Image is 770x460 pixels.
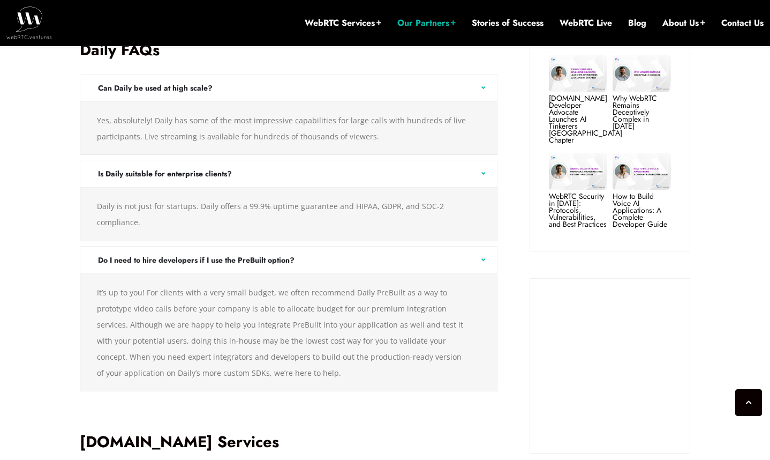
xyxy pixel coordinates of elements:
iframe: Embedded CTA [546,295,674,437]
h2: Daily FAQs [80,42,497,58]
img: image [613,55,671,92]
a: Contact Us [721,17,764,29]
a: Our Partners [397,17,456,29]
div: Yes, absolutely! Daily has some of the most impressive capabilities for large calls with hundreds... [80,102,497,155]
a: About Us [662,17,705,29]
a: Stories of Success [472,17,543,29]
img: image [613,153,671,190]
img: image [549,55,607,92]
span: Do I need to hire developers if I use the PreBuilt option? [80,248,470,272]
a: WebRTC Live [560,17,612,29]
a: Why WebRTC Remains Deceptively Complex in [DATE] [613,93,657,131]
img: image [549,153,607,190]
div: It’s up to you! For clients with a very small budget, we often recommend Daily PreBuilt as a way ... [80,274,497,392]
h2: [DOMAIN_NAME] Services [80,434,497,450]
div: Daily is not just for startups. Daily offers a 99.9% uptime guarantee and HIPAA, GDPR, and SOC-2 ... [80,188,497,241]
a: WebRTC Services [305,17,381,29]
a: WebRTC Security in [DATE]: Protocols, Vulnerabilities, and Best Practices [549,191,607,229]
img: WebRTC.ventures [6,6,52,39]
span: Is Daily suitable for enterprise clients? [80,161,470,186]
a: How to Build Voice AI Applications: A Complete Developer Guide [613,191,667,229]
span: Can Daily be used at high scale? [80,76,470,100]
a: [DOMAIN_NAME] Developer Advocate Launches AI Tinkerers [GEOGRAPHIC_DATA] Chapter [549,93,622,145]
a: Blog [628,17,646,29]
